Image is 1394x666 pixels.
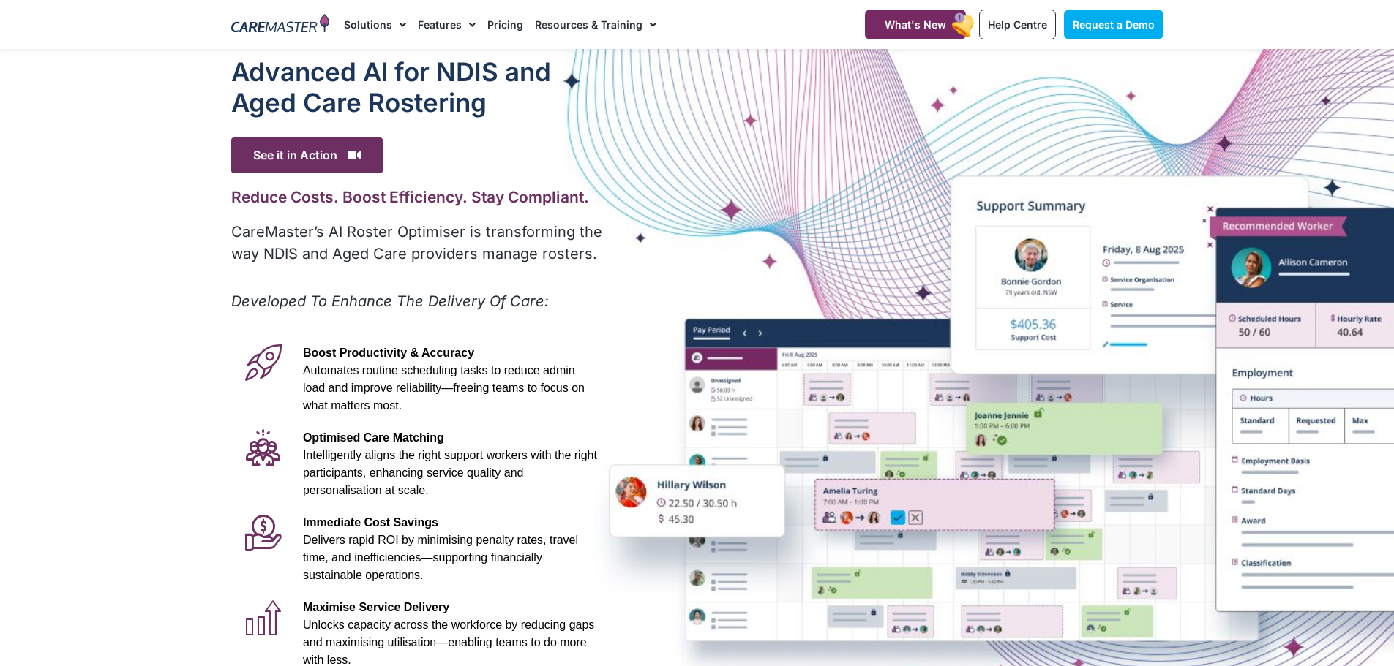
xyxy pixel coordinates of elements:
[231,14,330,36] img: CareMaster Logo
[303,516,438,529] span: Immediate Cost Savings
[303,449,597,496] span: Intelligently aligns the right support workers with the right participants, enhancing service qua...
[303,364,585,412] span: Automates routine scheduling tasks to reduce admin load and improve reliability—freeing teams to ...
[303,431,444,444] span: Optimised Care Matching
[1064,10,1163,39] a: Request a Demo
[231,221,605,265] p: CareMaster’s AI Roster Optimiser is transforming the way NDIS and Aged Care providers manage rost...
[865,10,966,39] a: What's New
[231,188,605,206] h2: Reduce Costs. Boost Efficiency. Stay Compliant.
[303,534,578,581] span: Delivers rapid ROI by minimising penalty rates, travel time, and inefficiencies—supporting financ...
[231,56,605,118] h1: Advanced Al for NDIS and Aged Care Rostering
[231,292,549,310] em: Developed To Enhance The Delivery Of Care:
[988,18,1047,31] span: Help Centre
[231,137,383,173] span: See it in Action
[303,347,474,359] span: Boost Productivity & Accuracy
[885,18,946,31] span: What's New
[303,618,594,666] span: Unlocks capacity across the workforce by reducing gaps and maximising utilisation—enabling teams ...
[1073,18,1155,31] span: Request a Demo
[303,601,449,613] span: Maximise Service Delivery
[979,10,1056,39] a: Help Centre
